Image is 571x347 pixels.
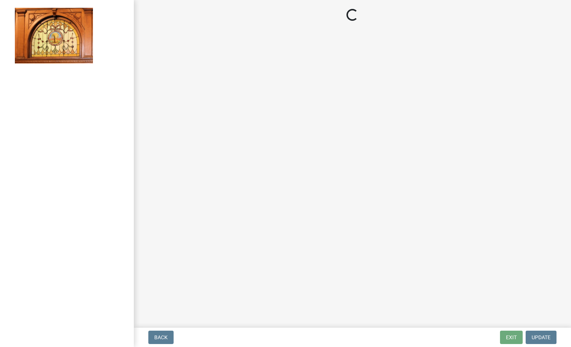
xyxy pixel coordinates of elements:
[15,8,93,63] img: Jasper County, Indiana
[154,334,168,340] span: Back
[148,331,174,344] button: Back
[500,331,523,344] button: Exit
[532,334,551,340] span: Update
[526,331,557,344] button: Update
